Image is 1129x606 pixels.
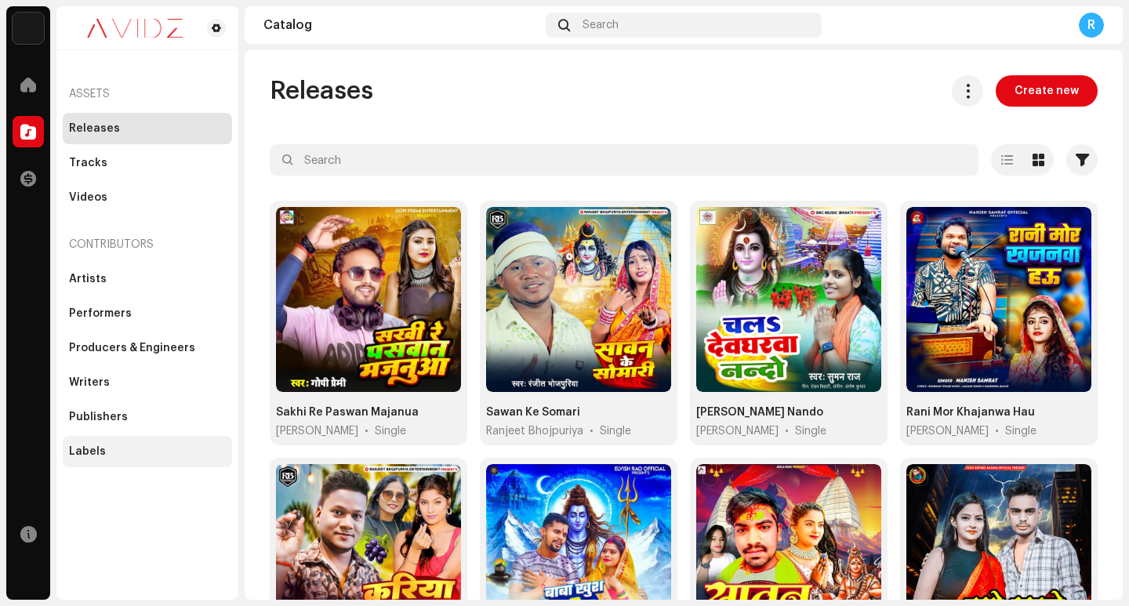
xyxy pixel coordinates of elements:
div: Labels [69,445,106,458]
div: R [1079,13,1104,38]
re-m-nav-item: Videos [63,182,232,213]
input: Search [270,144,978,176]
div: Single [600,423,631,439]
re-m-nav-item: Tracks [63,147,232,179]
div: Single [1005,423,1036,439]
span: • [785,423,789,439]
button: Create new [996,75,1098,107]
re-a-nav-header: Assets [63,75,232,113]
span: Create new [1015,75,1079,107]
div: Catalog [263,19,539,31]
div: Releases [69,122,120,135]
re-m-nav-item: Producers & Engineers [63,332,232,364]
span: • [590,423,594,439]
span: • [365,423,368,439]
div: Sawan Ke Somari [486,405,580,420]
re-m-nav-item: Writers [63,367,232,398]
re-m-nav-item: Labels [63,436,232,467]
span: Suman Raj [696,423,779,439]
div: Single [795,423,826,439]
img: 0c631eef-60b6-411a-a233-6856366a70de [69,19,201,38]
span: Ranjeet Bhojpuriya [486,423,583,439]
div: Producers & Engineers [69,342,195,354]
re-m-nav-item: Publishers [63,401,232,433]
re-m-nav-item: Artists [63,263,232,295]
div: Writers [69,376,110,389]
span: Manish Samrat [906,423,989,439]
span: • [995,423,999,439]
div: Chala Devgharwa Nando [696,405,823,420]
div: Artists [69,273,107,285]
div: Publishers [69,411,128,423]
re-a-nav-header: Contributors [63,226,232,263]
div: Tracks [69,157,107,169]
div: Sakhi Re Paswan Majanua [276,405,419,420]
span: Gopi Premi [276,423,358,439]
div: Performers [69,307,132,320]
re-m-nav-item: Performers [63,298,232,329]
div: Videos [69,191,107,204]
span: Releases [270,75,373,107]
span: Search [583,19,619,31]
div: Single [375,423,406,439]
img: 10d72f0b-d06a-424f-aeaa-9c9f537e57b6 [13,13,44,44]
re-m-nav-item: Releases [63,113,232,144]
div: Rani Mor Khajanwa Hau [906,405,1035,420]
